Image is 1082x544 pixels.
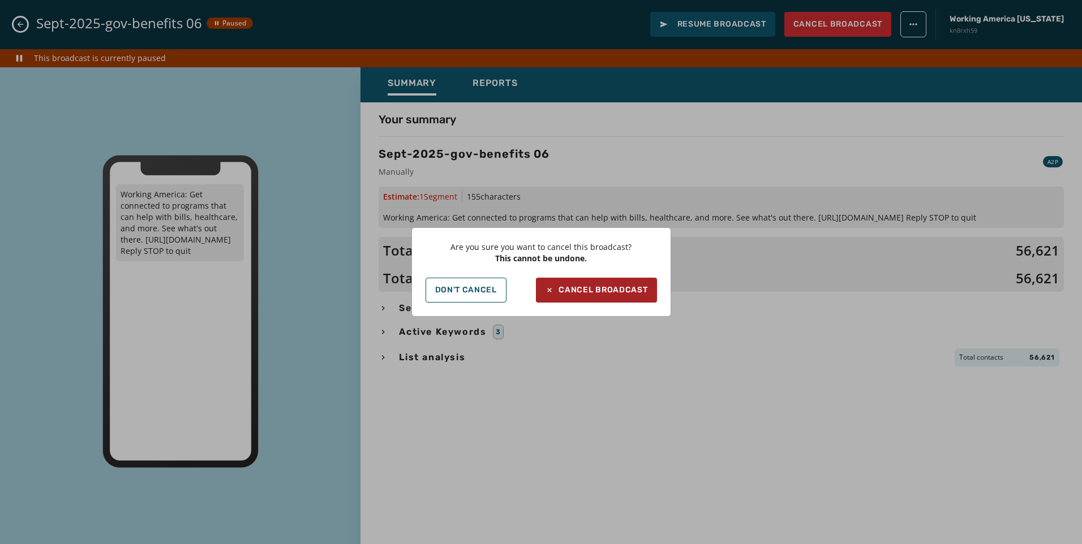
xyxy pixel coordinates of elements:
[545,284,647,296] div: Cancel Broadcast
[435,286,497,295] div: Don't Cancel
[495,253,587,264] p: This cannot be undone.
[426,278,506,303] button: Don't Cancel
[536,278,656,303] button: Cancel Broadcast
[450,241,632,253] p: Are you sure you want to cancel this broadcast?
